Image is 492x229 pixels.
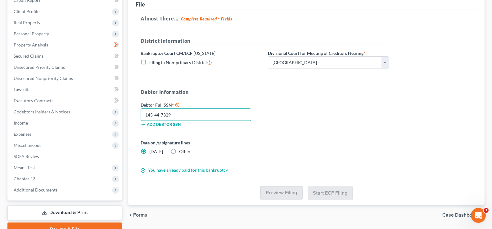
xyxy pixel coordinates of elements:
[14,31,49,36] span: Personal Property
[14,64,65,70] span: Unsecured Priority Claims
[9,95,122,106] a: Executory Contracts
[9,73,122,84] a: Unsecured Nonpriority Claims
[9,84,122,95] a: Lawsuits
[141,50,215,56] label: Bankruptcy Court CM/ECF:
[14,53,43,59] span: Secured Claims
[141,15,472,22] h5: Almost There...
[471,208,486,223] iframe: Intercom live chat
[14,87,30,92] span: Lawsuits
[9,39,122,51] a: Property Analysis
[14,176,35,181] span: Chapter 13
[149,60,207,65] span: Filing in Non-primary District
[14,42,48,47] span: Property Analysis
[260,186,303,200] button: Preview Filing
[149,149,163,154] span: [DATE]
[128,213,156,218] button: chevron_left Forms
[442,213,480,218] span: Case Dashboard
[9,151,122,162] a: SOFA Review
[9,62,122,73] a: Unsecured Priority Claims
[138,167,392,173] div: You have already paid for this bankruptcy.
[128,213,133,218] i: chevron_left
[14,131,31,137] span: Expenses
[14,143,41,148] span: Miscellaneous
[7,205,122,220] a: Download & Print
[484,208,489,213] span: 3
[14,98,53,103] span: Executory Contracts
[181,16,232,21] strong: Complete Required * Fields
[442,213,485,218] a: Case Dashboard chevron_right
[179,149,191,154] span: Other
[268,50,365,56] label: Divisional Court for Meeting of Creditors Hearing
[141,108,251,121] input: XXX-XX-XXXX
[194,51,215,56] span: [US_STATE]
[308,186,353,200] button: Start ECF Filing
[14,20,40,25] span: Real Property
[141,122,181,127] button: Add debtor SSN
[14,154,39,159] span: SOFA Review
[138,101,265,108] label: Debtor Full SSN
[14,109,70,114] span: Codebtors Insiders & Notices
[14,9,39,14] span: Client Profile
[14,165,35,170] span: Means Test
[133,213,147,218] span: Forms
[141,37,389,45] h5: District Information
[9,51,122,62] a: Secured Claims
[141,139,262,146] label: Date on /s/ signature lines
[141,88,389,96] h5: Debtor Information
[14,76,73,81] span: Unsecured Nonpriority Claims
[14,120,28,126] span: Income
[14,187,57,192] span: Additional Documents
[136,1,145,8] div: File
